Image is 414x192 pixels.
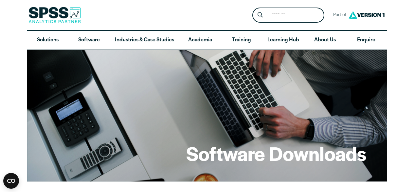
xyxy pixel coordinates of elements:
img: Version1 Logo [347,9,386,21]
form: Site Header Search Form [252,8,324,23]
a: Training [221,31,262,50]
a: Software [68,31,110,50]
h1: Software Downloads [186,140,366,166]
svg: Search magnifying glass icon [258,12,263,18]
a: Solutions [27,31,68,50]
span: Part of [330,11,347,20]
a: Enquire [346,31,387,50]
nav: Desktop version of site main menu [27,31,387,50]
a: Learning Hub [262,31,304,50]
a: Industries & Case Studies [110,31,179,50]
a: Academia [179,31,221,50]
img: SPSS Analytics Partner [28,7,81,23]
button: Search magnifying glass icon [254,9,266,21]
button: Open CMP widget [3,173,19,189]
a: About Us [304,31,346,50]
